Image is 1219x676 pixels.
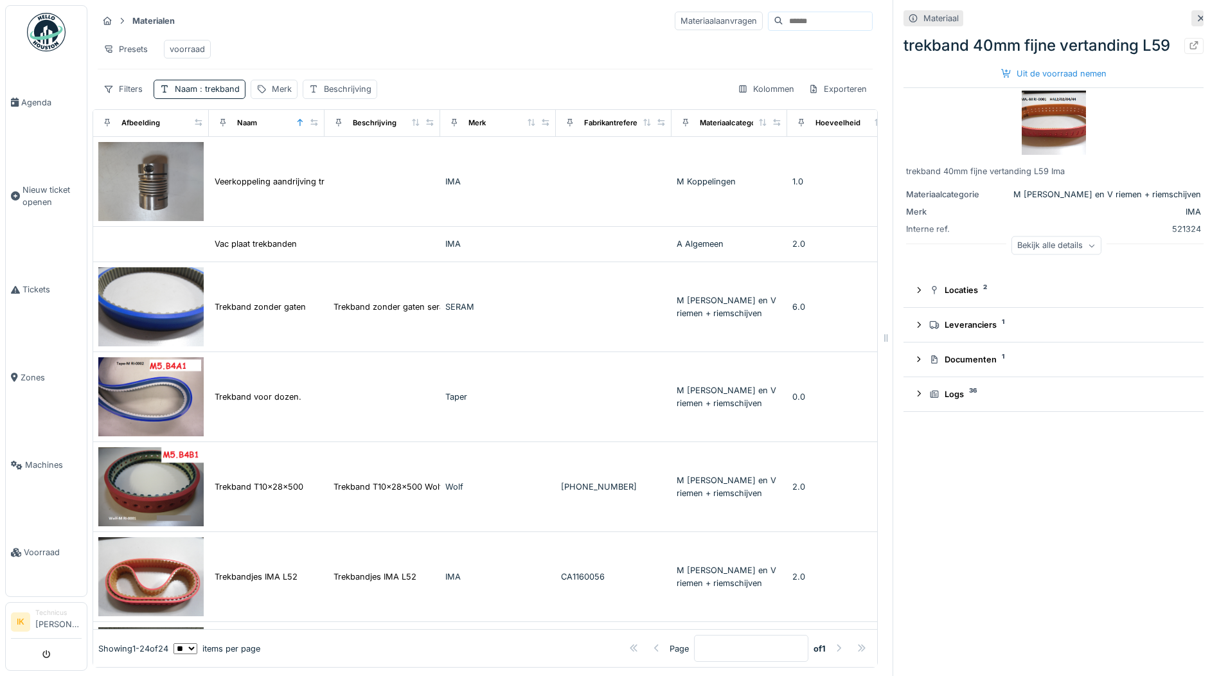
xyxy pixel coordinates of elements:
[334,481,443,493] div: Trekband T10x28x500 Wolf
[6,58,87,146] a: Agenda
[1008,223,1201,235] div: 521324
[909,382,1198,406] summary: Logs36
[237,118,257,129] div: Naam
[215,175,366,188] div: Veerkoppeling aandrijving trekbanden.
[561,481,666,493] div: [PHONE_NUMBER]
[700,118,765,129] div: Materiaalcategorie
[909,313,1198,337] summary: Leveranciers1
[98,40,154,58] div: Presets
[561,571,666,583] div: CA1160056
[906,223,1002,235] div: Interne ref.
[98,447,204,526] img: Trekband T10x28x500
[27,13,66,51] img: Badge_color-CXgf-gQk.svg
[445,238,551,250] div: IMA
[792,175,898,188] div: 1.0
[792,238,898,250] div: 2.0
[98,357,204,436] img: Trekband voor dozen.
[906,188,1002,200] div: Materiaalcategorie
[445,175,551,188] div: IMA
[1011,236,1101,255] div: Bekijk alle details
[98,537,204,616] img: Trekbandjes IMA L52
[22,184,82,208] span: Nieuw ticket openen
[792,391,898,403] div: 0.0
[677,294,782,319] div: M [PERSON_NAME] en V riemen + riemschijven
[1022,91,1086,155] img: trekband 40mm fijne vertanding L59
[996,65,1112,82] div: Uit de voorraad nemen
[445,391,551,403] div: Taper
[24,546,82,558] span: Voorraad
[792,301,898,313] div: 6.0
[6,422,87,509] a: Machines
[792,481,898,493] div: 2.0
[677,384,782,409] div: M [PERSON_NAME] en V riemen + riemschijven
[25,459,82,471] span: Machines
[929,388,1188,400] div: Logs
[677,238,782,250] div: A Algemeen
[445,481,551,493] div: Wolf
[903,34,1204,57] div: trekband 40mm fijne vertanding L59
[445,301,551,313] div: SERAM
[334,301,467,313] div: Trekband zonder gaten seram L51
[1008,206,1201,218] div: IMA
[197,84,240,94] span: : trekband
[906,165,1201,177] div: trekband 40mm fijne vertanding L59 Ima
[815,118,860,129] div: Hoeveelheid
[732,80,800,98] div: Kolommen
[21,96,82,109] span: Agenda
[353,118,396,129] div: Beschrijving
[98,642,168,654] div: Showing 1 - 24 of 24
[814,642,826,654] strong: of 1
[121,118,160,129] div: Afbeelding
[170,43,205,55] div: voorraad
[215,481,303,493] div: Trekband T10x28x500
[22,283,82,296] span: Tickets
[906,206,1002,218] div: Merk
[1008,188,1201,200] div: M [PERSON_NAME] en V riemen + riemschijven
[175,83,240,95] div: Naam
[215,571,298,583] div: Trekbandjes IMA L52
[127,15,180,27] strong: Materialen
[215,301,306,313] div: Trekband zonder gaten
[675,12,763,30] div: Materiaalaanvragen
[174,642,260,654] div: items per page
[35,608,82,618] div: Technicus
[98,80,148,98] div: Filters
[677,175,782,188] div: M Koppelingen
[11,612,30,632] li: IK
[909,278,1198,302] summary: Locaties2
[6,146,87,246] a: Nieuw ticket openen
[677,564,782,589] div: M [PERSON_NAME] en V riemen + riemschijven
[6,509,87,596] a: Voorraad
[445,571,551,583] div: IMA
[98,142,204,221] img: Veerkoppeling aandrijving trekbanden.
[21,371,82,384] span: Zones
[324,83,371,95] div: Beschrijving
[792,571,898,583] div: 2.0
[272,83,292,95] div: Merk
[929,319,1188,331] div: Leveranciers
[98,267,204,346] img: Trekband zonder gaten
[929,353,1188,366] div: Documenten
[6,334,87,421] a: Zones
[334,571,416,583] div: Trekbandjes IMA L52
[803,80,873,98] div: Exporteren
[11,608,82,639] a: IK Technicus[PERSON_NAME]
[6,246,87,334] a: Tickets
[468,118,486,129] div: Merk
[215,391,301,403] div: Trekband voor dozen.
[677,474,782,499] div: M [PERSON_NAME] en V riemen + riemschijven
[670,642,689,654] div: Page
[35,608,82,636] li: [PERSON_NAME]
[584,118,651,129] div: Fabrikantreferentie
[923,12,959,24] div: Materiaal
[929,284,1188,296] div: Locaties
[909,348,1198,371] summary: Documenten1
[215,238,297,250] div: Vac plaat trekbanden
